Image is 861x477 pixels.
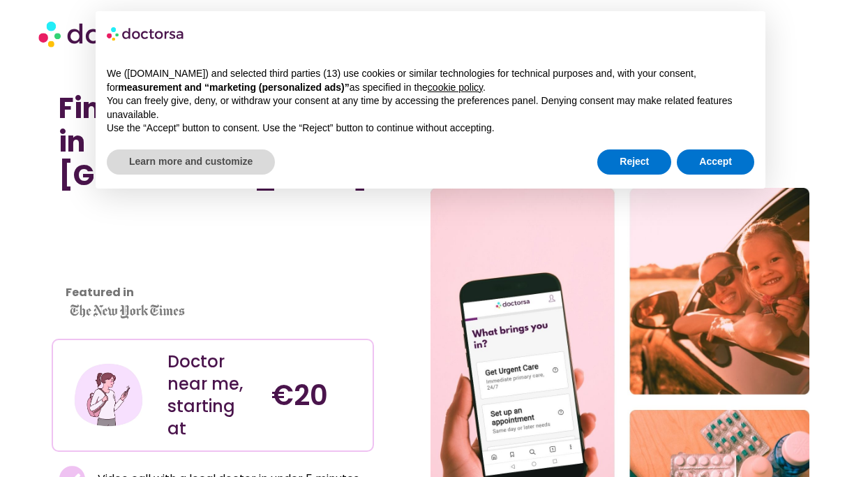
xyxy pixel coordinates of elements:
[271,379,361,412] h4: €20
[107,94,754,122] p: You can freely give, deny, or withdraw your consent at any time by accessing the preferences pane...
[107,149,275,175] button: Learn more and customize
[107,67,754,94] p: We ([DOMAIN_NAME]) and selected third parties (13) use cookies or similar technologies for techni...
[107,122,754,135] p: Use the “Accept” button to consent. Use the “Reject” button to continue without accepting.
[59,91,367,192] h1: Find a Doctor Near Me in [GEOGRAPHIC_DATA]
[107,22,185,45] img: logo
[677,149,754,175] button: Accept
[167,351,257,440] div: Doctor near me, starting at
[73,359,144,431] img: Illustration depicting a young woman in a casual outfit, engaged with her smartphone. She has a p...
[66,284,134,300] strong: Featured in
[597,149,671,175] button: Reject
[59,206,184,311] iframe: Customer reviews powered by Trustpilot
[428,82,483,93] a: cookie policy
[118,82,349,93] strong: measurement and “marketing (personalized ads)”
